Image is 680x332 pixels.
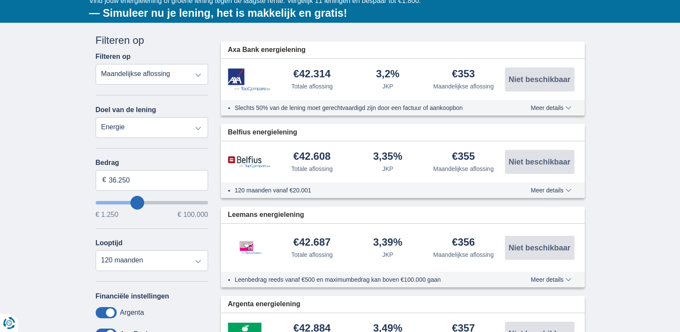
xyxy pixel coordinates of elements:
[178,211,208,218] span: € 100.000
[505,150,574,174] button: Niet beschikbaar
[531,105,571,111] span: Meer details
[524,276,577,283] button: Meer details
[96,239,123,247] label: Looptijd
[228,156,271,168] img: product.pl.alt Belfius
[120,309,144,317] label: Argenta
[382,82,393,91] div: JKP
[382,164,393,173] div: JKP
[293,69,331,80] div: €42.314
[508,158,570,166] span: Niet beschikbaar
[524,187,577,194] button: Meer details
[531,187,571,193] span: Meer details
[291,250,333,259] div: Totale aflossing
[452,69,475,80] div: €353
[228,45,305,55] span: Axa Bank energielening
[293,151,331,163] div: €42.608
[376,69,399,80] div: 3,2%
[293,237,331,249] div: €42.687
[433,250,494,259] div: Maandelijkse aflossing
[452,237,475,249] div: €356
[96,292,169,300] label: Financiële instellingen
[103,175,106,185] span: €
[433,82,494,91] div: Maandelijkse aflossing
[228,210,304,220] span: Leemans energielening
[505,67,574,91] button: Niet beschikbaar
[382,250,393,259] div: JKP
[96,159,209,167] label: Bedrag
[235,186,499,195] li: 120 maanden vanaf €20.001
[228,128,297,137] span: Belfius energielening
[452,151,475,163] div: €355
[96,211,118,218] span: € 1.250
[508,244,570,252] span: Niet beschikbaar
[235,104,499,112] li: Slechts 50% van de lening moet gerechtvaardigd zijn door een factuur of aankoopbon
[96,33,209,48] div: Filteren op
[433,164,494,173] div: Maandelijkse aflossing
[89,7,348,19] b: — Simuleer nu je lening, het is makkelijk en gratis!
[235,275,499,284] li: Leenbedrag reeds vanaf €500 en maximumbedrag kan boven €100.000 gaan
[96,53,131,61] label: Filteren op
[373,237,402,249] div: 3,39%
[291,164,333,173] div: Totale aflossing
[505,236,574,260] button: Niet beschikbaar
[531,277,571,283] span: Meer details
[291,82,333,91] div: Totale aflossing
[373,151,402,163] div: 3,35%
[228,299,300,309] span: Argenta energielening
[524,104,577,111] button: Meer details
[96,201,209,204] input: wantToBorrow
[228,232,271,263] img: product.pl.alt Leemans Kredieten
[508,76,570,83] span: Niet beschikbaar
[96,106,156,114] label: Doel van de lening
[228,68,271,91] img: product.pl.alt Axa Bank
